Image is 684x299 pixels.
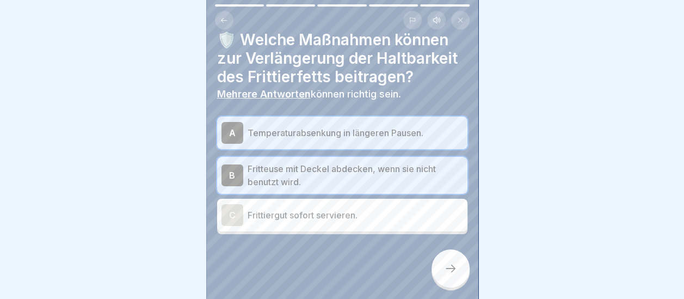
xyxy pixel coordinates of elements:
p: Temperaturabsenkung in längeren Pausen. [248,126,463,139]
div: B [221,164,243,186]
p: Fritteuse mit Deckel abdecken, wenn sie nicht benutzt wird. [248,162,463,188]
div: A [221,122,243,144]
div: C [221,204,243,226]
p: können richtig sein. [217,88,467,100]
h4: 🛡️ Welche Maßnahmen können zur Verlängerung der Haltbarkeit des Frittierfetts beitragen? [217,30,467,86]
p: Frittiergut sofort servieren. [248,209,463,222]
b: Mehrere Antworten [217,88,311,100]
